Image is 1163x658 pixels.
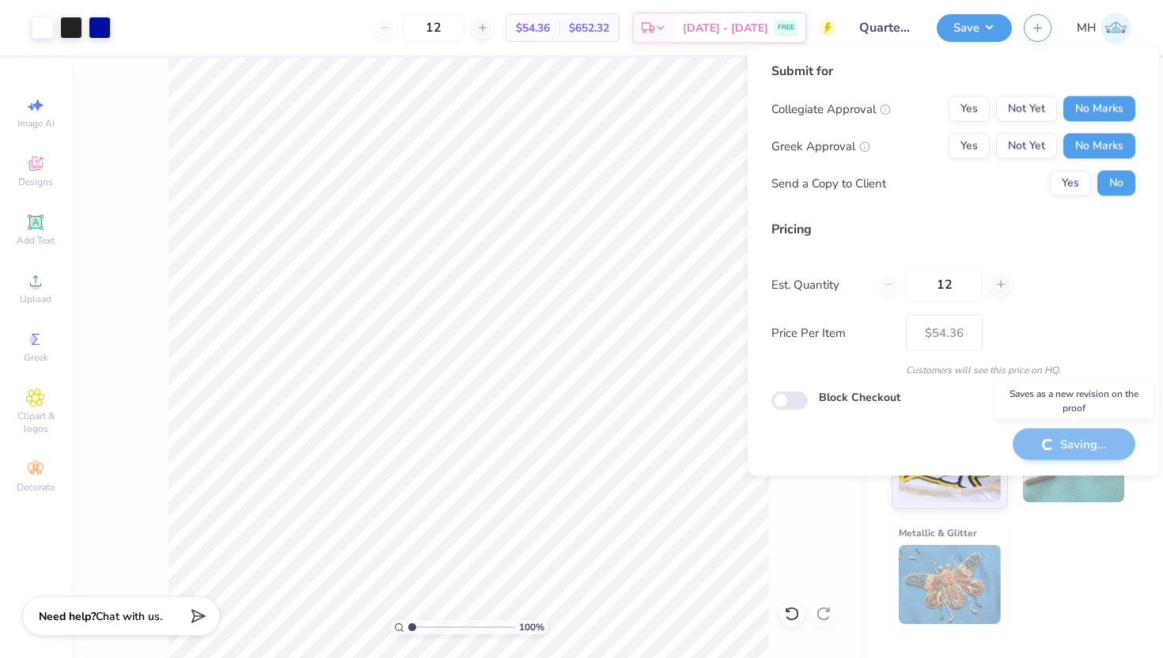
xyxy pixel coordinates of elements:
[516,20,550,36] span: $54.36
[8,410,63,435] span: Clipart & logos
[771,174,886,192] div: Send a Copy to Client
[20,293,51,305] span: Upload
[949,134,990,159] button: Yes
[899,545,1001,624] img: Metallic & Glitter
[949,96,990,122] button: Yes
[1077,19,1097,37] span: MH
[899,524,977,541] span: Metallic & Glitter
[996,96,1057,122] button: Not Yet
[683,20,768,36] span: [DATE] - [DATE]
[847,12,925,43] input: Untitled Design
[17,117,55,130] span: Image AI
[771,323,894,342] label: Price Per Item
[937,14,1012,42] button: Save
[1063,96,1135,122] button: No Marks
[17,234,55,247] span: Add Text
[1097,171,1135,196] button: No
[819,389,900,406] label: Block Checkout
[771,62,1135,81] div: Submit for
[771,137,870,155] div: Greek Approval
[771,363,1135,377] div: Customers will see this price on HQ.
[771,275,866,293] label: Est. Quantity
[39,609,96,624] strong: Need help?
[771,220,1135,239] div: Pricing
[1100,13,1131,43] img: Mitra Hegde
[96,609,162,624] span: Chat with us.
[906,267,983,303] input: – –
[996,134,1057,159] button: Not Yet
[771,100,891,118] div: Collegiate Approval
[24,351,48,364] span: Greek
[519,620,544,634] span: 100 %
[995,383,1154,419] div: Saves as a new revision on the proof
[403,13,464,42] input: – –
[1063,134,1135,159] button: No Marks
[18,176,53,188] span: Designs
[569,20,609,36] span: $652.32
[17,481,55,493] span: Decorate
[1050,171,1091,196] button: Yes
[1077,13,1131,43] a: MH
[778,22,794,33] span: FREE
